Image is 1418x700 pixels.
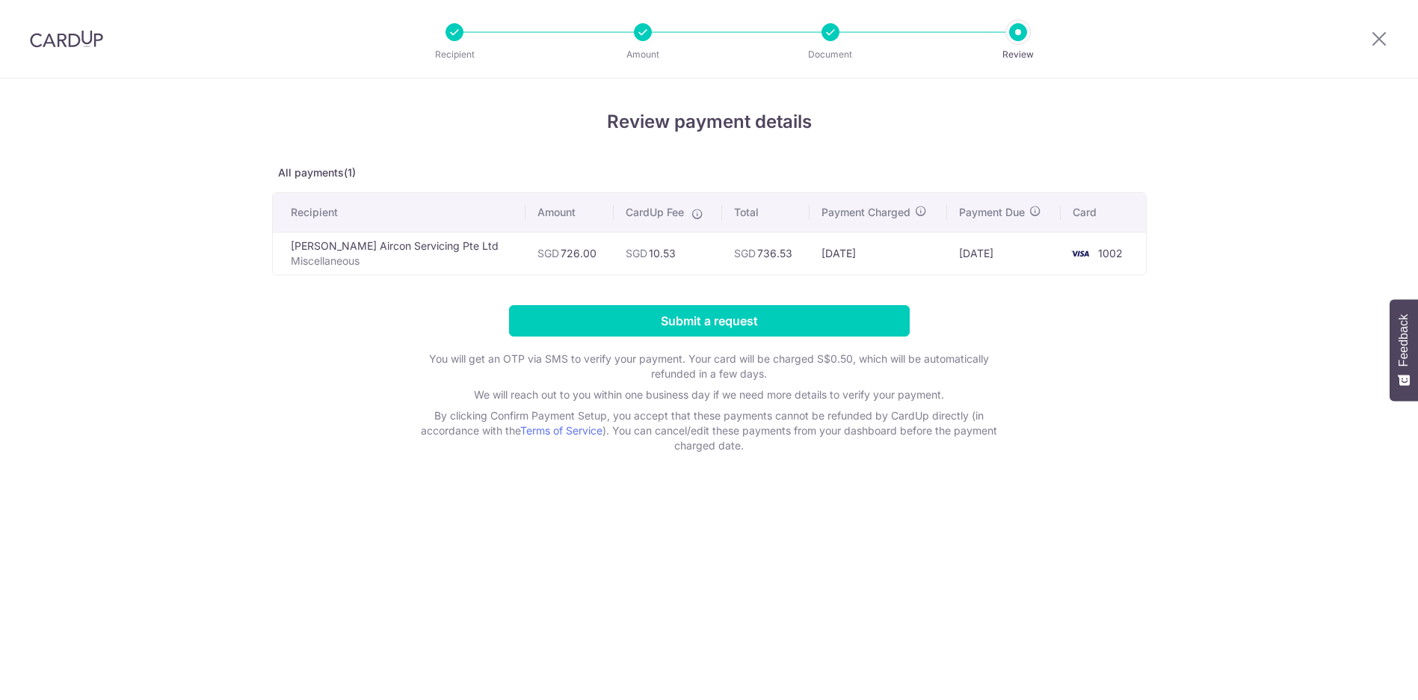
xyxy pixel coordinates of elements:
th: Card [1061,193,1146,232]
span: 1002 [1098,247,1123,260]
span: Payment Due [959,205,1025,220]
input: Submit a request [509,305,910,337]
td: 736.53 [722,232,810,274]
p: Amount [588,47,698,62]
p: Document [775,47,886,62]
p: You will get an OTP via SMS to verify your payment. Your card will be charged S$0.50, which will ... [410,351,1008,381]
th: Total [722,193,810,232]
button: Feedback - Show survey [1390,299,1418,401]
p: Miscellaneous [291,254,514,268]
td: 10.53 [614,232,722,274]
th: Amount [525,193,614,232]
img: CardUp [30,30,103,48]
span: Payment Charged [821,205,910,220]
iframe: Opens a widget where you can find more information [1322,655,1403,693]
span: Feedback [1397,314,1411,366]
span: SGD [734,247,756,260]
td: [DATE] [947,232,1060,274]
span: CardUp Fee [626,205,684,220]
span: SGD [626,247,647,260]
p: By clicking Confirm Payment Setup, you accept that these payments cannot be refunded by CardUp di... [410,408,1008,453]
a: Terms of Service [520,424,602,437]
p: Recipient [399,47,510,62]
td: 726.00 [525,232,614,274]
td: [DATE] [810,232,947,274]
p: All payments(1) [272,165,1147,180]
p: Review [963,47,1073,62]
h4: Review payment details [272,108,1147,135]
td: [PERSON_NAME] Aircon Servicing Pte Ltd [273,232,526,274]
img: <span class="translation_missing" title="translation missing: en.account_steps.new_confirm_form.b... [1065,245,1095,262]
th: Recipient [273,193,526,232]
span: SGD [537,247,559,260]
p: We will reach out to you within one business day if we need more details to verify your payment. [410,387,1008,402]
